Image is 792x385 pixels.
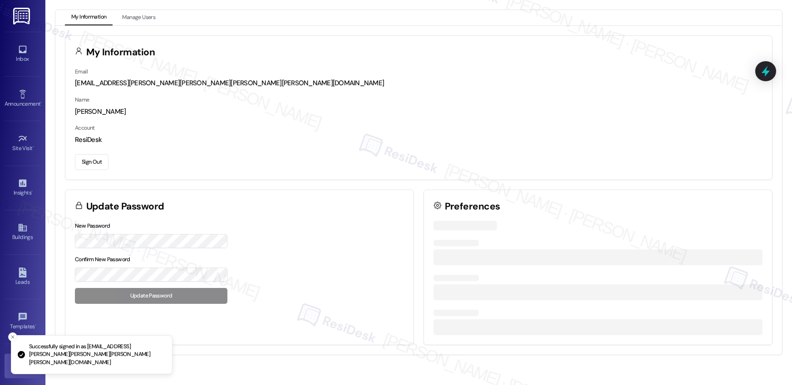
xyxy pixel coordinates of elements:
a: Site Visit • [5,131,41,156]
a: Inbox [5,42,41,66]
span: • [33,144,34,150]
div: [PERSON_NAME] [75,107,762,117]
a: Leads [5,265,41,289]
h3: My Information [86,48,155,57]
label: Account [75,124,95,132]
h3: Preferences [445,202,500,211]
button: Sign Out [75,154,108,170]
h3: Update Password [86,202,164,211]
span: • [35,322,36,328]
a: Account [5,354,41,378]
a: Buildings [5,220,41,244]
label: Email [75,68,88,75]
label: Confirm New Password [75,256,130,263]
span: • [31,188,33,195]
a: Insights • [5,175,41,200]
p: Successfully signed in as [EMAIL_ADDRESS][PERSON_NAME][PERSON_NAME][PERSON_NAME][PERSON_NAME][DOM... [29,343,165,367]
button: Close toast [8,332,17,341]
button: My Information [65,10,113,25]
label: New Password [75,222,110,229]
a: Templates • [5,309,41,334]
img: ResiDesk Logo [13,8,32,24]
div: [EMAIL_ADDRESS][PERSON_NAME][PERSON_NAME][PERSON_NAME][PERSON_NAME][DOMAIN_NAME] [75,78,762,88]
button: Manage Users [116,10,162,25]
div: ResiDesk [75,135,762,145]
span: • [40,99,42,106]
label: Name [75,96,89,103]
